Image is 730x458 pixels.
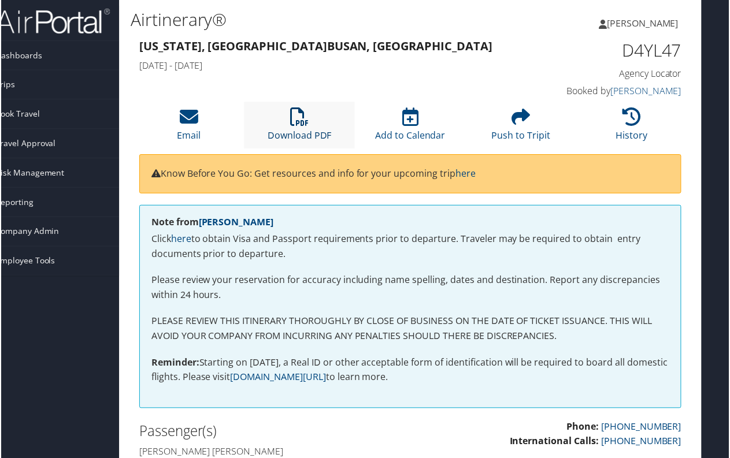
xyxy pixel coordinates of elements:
h1: Airtinerary® [130,8,504,32]
a: [PHONE_NUMBER] [602,436,683,449]
a: here [171,233,191,246]
a: [DOMAIN_NAME][URL] [230,371,326,384]
span: [PERSON_NAME] [608,17,680,29]
strong: Reminder: [151,357,199,370]
h4: Booked by [559,85,683,98]
p: Please review your reservation for accuracy including name spelling, dates and destination. Repor... [151,274,670,303]
h2: Passenger(s) [139,423,402,442]
a: History [617,114,649,142]
p: Click to obtain Visa and Passport requirements prior to departure. Traveler may be required to ob... [151,233,670,262]
h4: [DATE] - [DATE] [139,59,542,72]
h4: Agency Locator [559,67,683,80]
p: Know Before You Go: Get resources and info for your upcoming trip [151,167,670,182]
p: Starting on [DATE], a Real ID or other acceptable form of identification will be required to boar... [151,356,670,386]
p: PLEASE REVIEW THIS ITINERARY THOROUGHLY BY CLOSE OF BUSINESS ON THE DATE OF TICKET ISSUANCE. THIS... [151,315,670,344]
a: [PERSON_NAME] [600,6,691,40]
strong: International Calls: [510,436,600,449]
a: Email [177,114,201,142]
strong: Phone: [568,422,600,434]
h1: D4YL47 [559,38,683,62]
a: [PERSON_NAME] [198,216,273,229]
a: here [456,167,476,180]
a: [PHONE_NUMBER] [602,422,683,434]
a: Download PDF [268,114,332,142]
a: Push to Tripit [492,114,551,142]
a: [PERSON_NAME] [612,85,683,98]
strong: Note from [151,216,273,229]
a: Add to Calendar [375,114,446,142]
strong: [US_STATE], [GEOGRAPHIC_DATA] Busan, [GEOGRAPHIC_DATA] [139,38,493,54]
